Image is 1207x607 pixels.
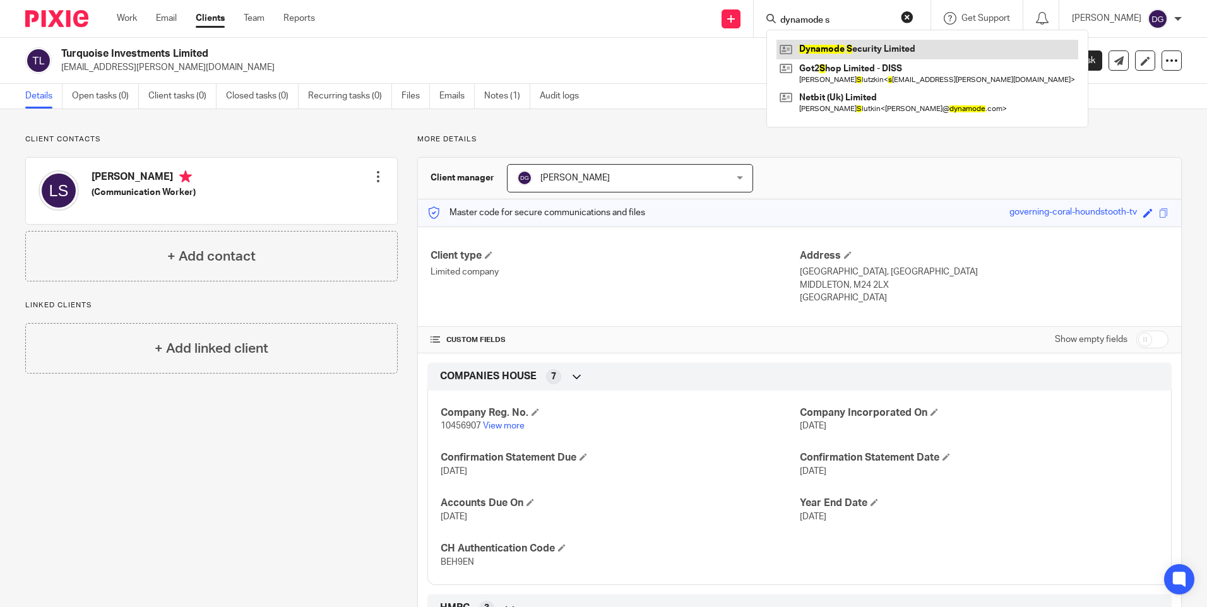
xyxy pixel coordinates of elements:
[61,47,820,61] h2: Turquoise Investments Limited
[800,512,826,521] span: [DATE]
[72,84,139,109] a: Open tasks (0)
[800,249,1168,262] h4: Address
[431,266,799,278] p: Limited company
[440,370,537,383] span: COMPANIES HOUSE
[155,339,268,358] h4: + Add linked client
[431,172,494,184] h3: Client manager
[156,12,177,25] a: Email
[148,84,217,109] a: Client tasks (0)
[92,186,196,199] h5: (Communication Worker)
[39,170,79,211] img: svg%3E
[167,247,256,266] h4: + Add contact
[117,12,137,25] a: Work
[961,14,1010,23] span: Get Support
[441,512,467,521] span: [DATE]
[441,542,799,555] h4: CH Authentication Code
[401,84,430,109] a: Files
[484,84,530,109] a: Notes (1)
[1009,206,1137,220] div: governing-coral-houndstooth-tv
[417,134,1182,144] p: More details
[800,406,1158,420] h4: Company Incorporated On
[779,15,893,27] input: Search
[1148,9,1168,29] img: svg%3E
[25,47,52,74] img: svg%3E
[92,170,196,186] h4: [PERSON_NAME]
[800,497,1158,510] h4: Year End Date
[179,170,192,183] i: Primary
[427,206,645,219] p: Master code for secure communications and files
[431,335,799,345] h4: CUSTOM FIELDS
[441,421,481,430] span: 10456907
[1072,12,1141,25] p: [PERSON_NAME]
[551,370,556,383] span: 7
[800,467,826,476] span: [DATE]
[800,292,1168,304] p: [GEOGRAPHIC_DATA]
[226,84,299,109] a: Closed tasks (0)
[800,451,1158,464] h4: Confirmation Statement Date
[61,61,1010,74] p: [EMAIL_ADDRESS][PERSON_NAME][DOMAIN_NAME]
[540,84,588,109] a: Audit logs
[800,266,1168,278] p: [GEOGRAPHIC_DATA], [GEOGRAPHIC_DATA]
[196,12,225,25] a: Clients
[800,279,1168,292] p: MIDDLETON, M24 2LX
[439,84,475,109] a: Emails
[25,300,398,310] p: Linked clients
[431,249,799,262] h4: Client type
[441,406,799,420] h4: Company Reg. No.
[441,467,467,476] span: [DATE]
[800,421,826,430] span: [DATE]
[1055,333,1127,346] label: Show empty fields
[441,497,799,510] h4: Accounts Due On
[244,12,265,25] a: Team
[25,10,88,27] img: Pixie
[25,84,62,109] a: Details
[441,451,799,464] h4: Confirmation Statement Due
[25,134,398,144] p: Client contacts
[441,558,474,567] span: BEH9EN
[283,12,315,25] a: Reports
[308,84,392,109] a: Recurring tasks (0)
[517,170,532,186] img: svg%3E
[901,11,913,23] button: Clear
[540,174,610,182] span: [PERSON_NAME]
[483,421,525,430] a: View more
